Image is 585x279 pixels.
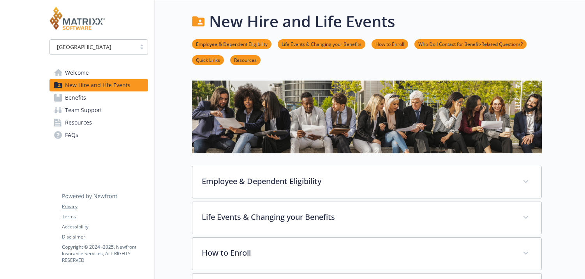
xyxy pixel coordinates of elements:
p: Life Events & Changing your Benefits [202,211,513,223]
h1: New Hire and Life Events [209,10,395,33]
a: Resources [230,56,261,63]
a: Disclaimer [62,233,148,240]
span: [GEOGRAPHIC_DATA] [57,43,111,51]
a: Privacy [62,203,148,210]
p: Employee & Dependent Eligibility [202,175,513,187]
div: How to Enroll [192,238,541,270]
div: Life Events & Changing your Benefits [192,202,541,234]
a: Who Do I Contact for Benefit-Related Questions? [414,40,527,47]
span: Benefits [65,91,86,104]
a: New Hire and Life Events [49,79,148,91]
span: Welcome [65,67,89,79]
a: Life Events & Changing your Benefits [278,40,365,47]
a: Employee & Dependent Eligibility [192,40,271,47]
a: Terms [62,213,148,220]
a: Resources [49,116,148,129]
span: New Hire and Life Events [65,79,130,91]
div: Employee & Dependent Eligibility [192,166,541,198]
span: [GEOGRAPHIC_DATA] [54,43,132,51]
img: new hire page banner [192,81,542,153]
a: Accessibility [62,223,148,230]
span: Resources [65,116,92,129]
p: How to Enroll [202,247,513,259]
p: Copyright © 2024 - 2025 , Newfront Insurance Services, ALL RIGHTS RESERVED [62,244,148,263]
a: Welcome [49,67,148,79]
a: Quick Links [192,56,224,63]
a: Team Support [49,104,148,116]
a: Benefits [49,91,148,104]
a: How to Enroll [372,40,408,47]
span: Team Support [65,104,102,116]
a: FAQs [49,129,148,141]
span: FAQs [65,129,78,141]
